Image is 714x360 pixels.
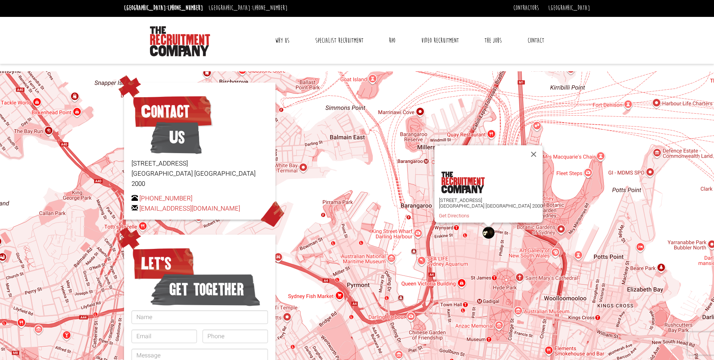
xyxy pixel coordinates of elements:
[150,119,202,156] span: Us
[203,330,268,343] input: Phone
[132,245,195,282] span: Let’s
[513,4,539,12] a: Contractors
[207,2,289,14] li: [GEOGRAPHIC_DATA]:
[383,31,401,50] a: RPO
[522,31,550,50] a: Contact
[483,227,495,239] div: The Recruitment Company
[139,204,240,213] a: [EMAIL_ADDRESS][DOMAIN_NAME]
[439,197,543,209] p: [STREET_ADDRESS] [GEOGRAPHIC_DATA] [GEOGRAPHIC_DATA] 2000
[441,172,485,193] img: the-recruitment-company.png
[439,213,469,218] a: Get Directions
[150,271,260,308] span: get together
[122,2,205,14] li: [GEOGRAPHIC_DATA]:
[132,330,197,343] input: Email
[132,310,268,324] input: Name
[525,145,543,163] button: Chiudi
[252,4,287,12] a: [PHONE_NUMBER]
[168,4,203,12] a: [PHONE_NUMBER]
[150,26,210,56] img: The Recruitment Company
[269,31,295,50] a: Why Us
[139,194,192,203] a: [PHONE_NUMBER]
[310,31,369,50] a: Specialist Recruitment
[548,4,590,12] a: [GEOGRAPHIC_DATA]
[479,31,507,50] a: The Jobs
[416,31,464,50] a: Video Recruitment
[132,158,268,189] p: [STREET_ADDRESS] [GEOGRAPHIC_DATA] [GEOGRAPHIC_DATA] 2000
[132,93,213,130] span: Contact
